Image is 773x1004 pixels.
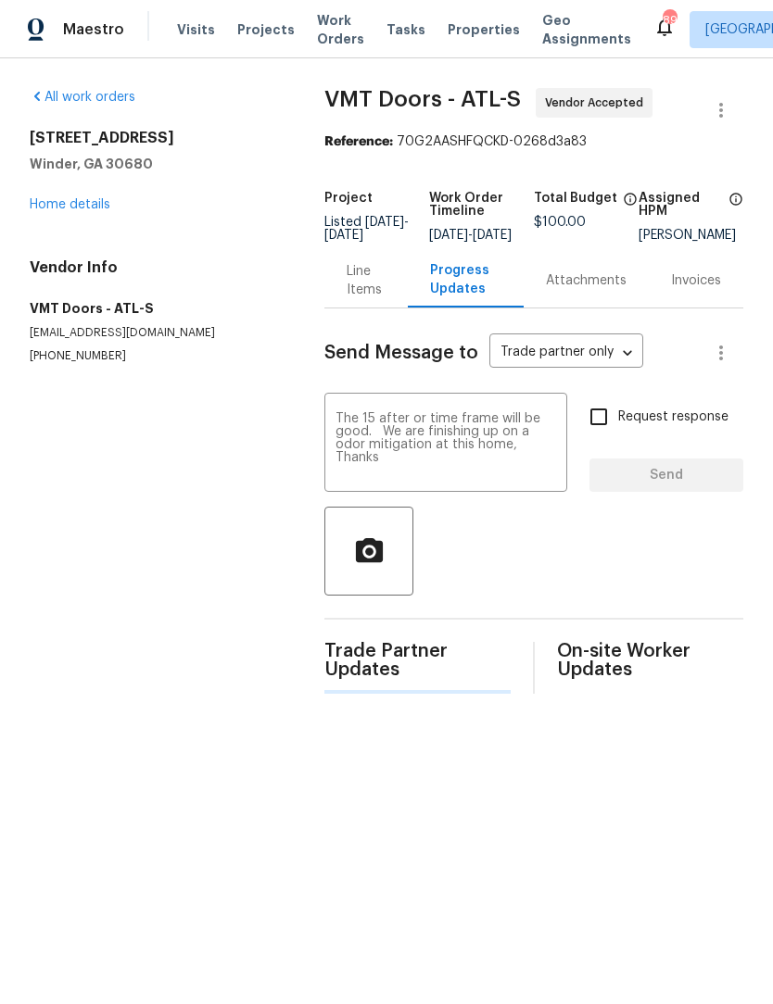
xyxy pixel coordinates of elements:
[671,271,721,290] div: Invoices
[324,216,409,242] span: -
[489,338,643,369] div: Trade partner only
[324,135,393,148] b: Reference:
[545,94,651,112] span: Vendor Accepted
[386,23,425,36] span: Tasks
[473,229,512,242] span: [DATE]
[429,192,534,218] h5: Work Order Timeline
[324,88,521,110] span: VMT Doors - ATL-S
[30,129,280,147] h2: [STREET_ADDRESS]
[618,408,729,427] span: Request response
[324,192,373,205] h5: Project
[324,216,409,242] span: Listed
[448,20,520,39] span: Properties
[336,412,556,477] textarea: The 15 after or time frame will be good. We are finishing up on a odor mitigation at this home, T...
[430,261,501,298] div: Progress Updates
[317,11,364,48] span: Work Orders
[534,216,586,229] span: $100.00
[639,192,723,218] h5: Assigned HPM
[324,229,363,242] span: [DATE]
[30,91,135,104] a: All work orders
[429,229,468,242] span: [DATE]
[324,344,478,362] span: Send Message to
[63,20,124,39] span: Maestro
[347,262,385,299] div: Line Items
[542,11,631,48] span: Geo Assignments
[729,192,743,229] span: The hpm assigned to this work order.
[30,155,280,173] h5: Winder, GA 30680
[30,325,280,341] p: [EMAIL_ADDRESS][DOMAIN_NAME]
[639,229,743,242] div: [PERSON_NAME]
[365,216,404,229] span: [DATE]
[30,299,280,318] h5: VMT Doors - ATL-S
[324,132,743,151] div: 70G2AASHFQCKD-0268d3a83
[30,348,280,364] p: [PHONE_NUMBER]
[546,271,627,290] div: Attachments
[663,11,676,30] div: 89
[534,192,617,205] h5: Total Budget
[177,20,215,39] span: Visits
[429,229,512,242] span: -
[237,20,295,39] span: Projects
[623,192,638,216] span: The total cost of line items that have been proposed by Opendoor. This sum includes line items th...
[324,642,511,679] span: Trade Partner Updates
[557,642,743,679] span: On-site Worker Updates
[30,198,110,211] a: Home details
[30,258,280,277] h4: Vendor Info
